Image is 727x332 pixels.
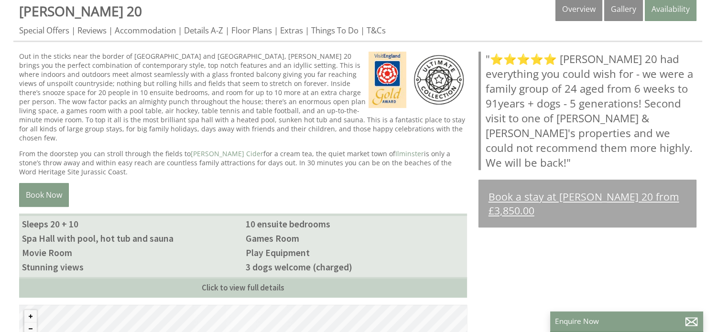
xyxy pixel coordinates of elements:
[19,25,69,36] a: Special Offers
[478,52,696,170] blockquote: "⭐⭐⭐⭐⭐ [PERSON_NAME] 20 had everything you could wish for - we were a family group of 24 aged fro...
[395,149,424,158] a: Ilminster
[280,25,303,36] a: Extras
[19,246,243,260] li: Movie Room
[19,183,69,207] a: Book Now
[115,25,176,36] a: Accommodation
[243,260,467,274] li: 3 dogs welcome (charged)
[19,2,142,20] a: [PERSON_NAME] 20
[77,25,107,36] a: Reviews
[19,217,243,231] li: Sleeps 20 + 10
[243,231,467,246] li: Games Room
[19,149,467,176] p: From the doorstep you can stroll through the fields to for a cream tea, the quiet market town of ...
[243,246,467,260] li: Play Equipment
[231,25,272,36] a: Floor Plans
[369,52,406,108] img: Visit England - Gold Award
[24,310,37,322] button: Zoom in
[19,231,243,246] li: Spa Hall with pool, hot tub and sauna
[19,260,243,274] li: Stunning views
[367,25,386,36] a: T&Cs
[19,277,467,298] a: Click to view full details
[191,149,263,158] a: [PERSON_NAME] Cider
[478,180,696,227] a: Book a stay at [PERSON_NAME] 20 from £3,850.00
[311,25,358,36] a: Things To Do
[243,217,467,231] li: 10 ensuite bedrooms
[19,52,467,142] p: Out in the sticks near the border of [GEOGRAPHIC_DATA] and [GEOGRAPHIC_DATA], [PERSON_NAME] 20 br...
[411,52,467,108] img: Ultimate Collection - Ultimate Collection
[184,25,223,36] a: Details A-Z
[555,316,698,326] p: Enquire Now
